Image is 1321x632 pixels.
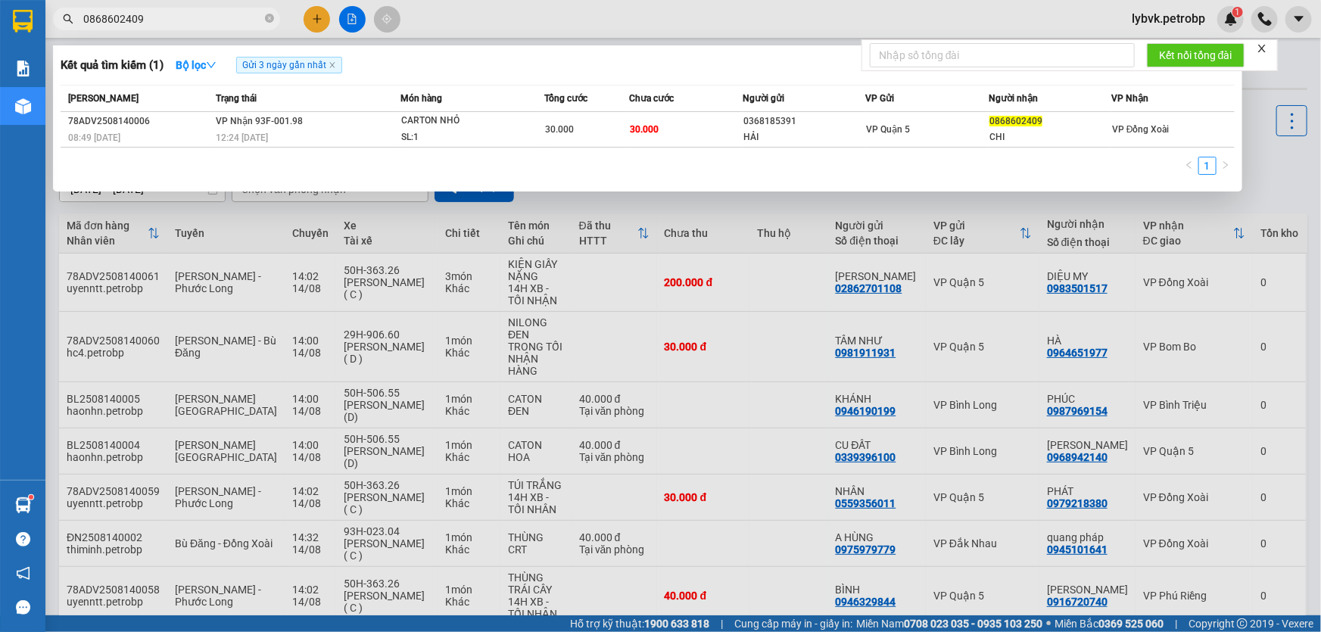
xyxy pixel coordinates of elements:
[743,129,865,145] div: HẢI
[743,114,865,129] div: 0368185391
[15,497,31,513] img: warehouse-icon
[265,14,274,23] span: close-circle
[15,61,31,76] img: solution-icon
[265,12,274,26] span: close-circle
[16,566,30,581] span: notification
[401,113,515,129] div: CARTON NHỎ
[216,93,257,104] span: Trạng thái
[545,124,574,135] span: 30.000
[216,132,268,143] span: 12:24 [DATE]
[400,93,442,104] span: Món hàng
[68,132,120,143] span: 08:49 [DATE]
[13,10,33,33] img: logo-vxr
[68,114,211,129] div: 78ADV2508140006
[743,93,784,104] span: Người gửi
[206,60,217,70] span: down
[29,495,33,500] sup: 1
[216,116,303,126] span: VP Nhận 93F-001.98
[1147,43,1245,67] button: Kết nối tổng đài
[1257,43,1267,54] span: close
[15,98,31,114] img: warehouse-icon
[989,93,1038,104] span: Người nhận
[870,43,1135,67] input: Nhập số tổng đài
[1198,157,1217,175] li: 1
[1217,157,1235,175] button: right
[329,61,336,69] span: close
[866,93,895,104] span: VP Gửi
[1112,124,1170,135] span: VP Đồng Xoài
[16,532,30,546] span: question-circle
[1185,160,1194,170] span: left
[989,116,1042,126] span: 0868602409
[236,57,342,73] span: Gửi 3 ngày gần nhất
[631,124,659,135] span: 30.000
[630,93,675,104] span: Chưa cước
[1180,157,1198,175] li: Previous Page
[68,93,139,104] span: [PERSON_NAME]
[176,59,217,71] strong: Bộ lọc
[1199,157,1216,174] a: 1
[1111,93,1148,104] span: VP Nhận
[164,53,229,77] button: Bộ lọcdown
[401,129,515,146] div: SL: 1
[1217,157,1235,175] li: Next Page
[1221,160,1230,170] span: right
[83,11,262,27] input: Tìm tên, số ĐT hoặc mã đơn
[544,93,587,104] span: Tổng cước
[1159,47,1232,64] span: Kết nối tổng đài
[16,600,30,615] span: message
[63,14,73,24] span: search
[989,129,1111,145] div: CHI
[1180,157,1198,175] button: left
[867,124,911,135] span: VP Quận 5
[61,58,164,73] h3: Kết quả tìm kiếm ( 1 )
